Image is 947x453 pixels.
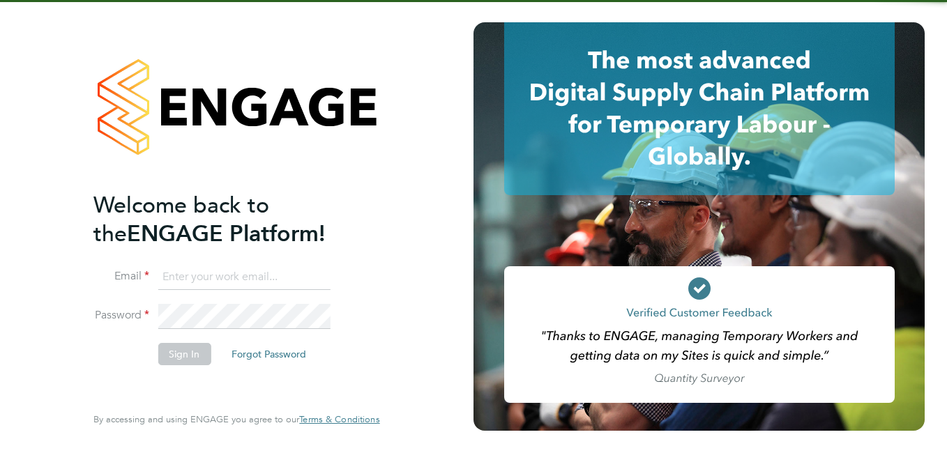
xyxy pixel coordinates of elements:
span: Welcome back to the [93,192,269,247]
button: Sign In [158,343,211,365]
h2: ENGAGE Platform! [93,191,365,248]
span: By accessing and using ENGAGE you agree to our [93,413,379,425]
label: Email [93,269,149,284]
button: Forgot Password [220,343,317,365]
input: Enter your work email... [158,265,330,290]
label: Password [93,308,149,323]
a: Terms & Conditions [299,414,379,425]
